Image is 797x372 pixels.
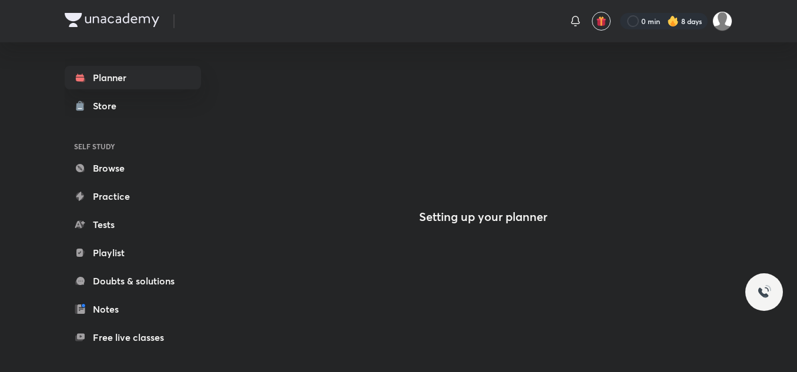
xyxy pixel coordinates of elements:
img: Mahi Singh [712,11,732,31]
a: Tests [65,213,201,236]
h4: Setting up your planner [419,210,547,224]
a: Free live classes [65,326,201,349]
img: ttu [757,285,771,299]
a: Store [65,94,201,118]
a: Playlist [65,241,201,264]
a: Doubts & solutions [65,269,201,293]
h6: SELF STUDY [65,136,201,156]
div: Store [93,99,123,113]
button: avatar [592,12,611,31]
a: Practice [65,185,201,208]
a: Notes [65,297,201,321]
img: Company Logo [65,13,159,27]
a: Planner [65,66,201,89]
img: avatar [596,16,607,26]
a: Browse [65,156,201,180]
img: streak [667,15,679,27]
a: Company Logo [65,13,159,30]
